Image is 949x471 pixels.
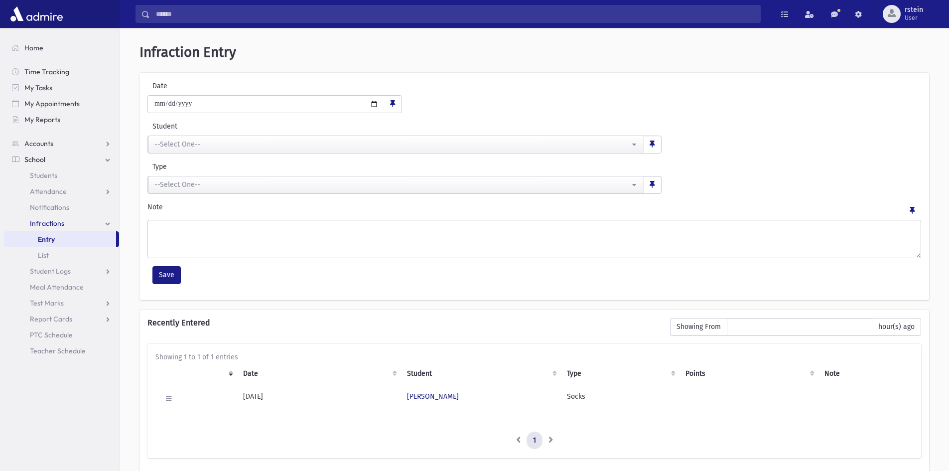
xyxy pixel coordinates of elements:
span: Infractions [30,219,64,228]
span: Attendance [30,187,67,196]
label: Type [147,161,405,172]
th: Type: activate to sort column ascending [561,362,679,385]
span: Report Cards [30,314,72,323]
span: Notifications [30,203,69,212]
a: Notifications [4,199,119,215]
span: rstein [905,6,923,14]
label: Note [147,202,163,216]
span: My Tasks [24,83,52,92]
a: Home [4,40,119,56]
span: My Reports [24,115,60,124]
span: My Appointments [24,99,80,108]
span: Teacher Schedule [30,346,86,355]
th: Note [818,362,913,385]
th: Points: activate to sort column ascending [679,362,818,385]
a: My Reports [4,112,119,128]
span: Students [30,171,57,180]
span: PTC Schedule [30,330,73,339]
button: Save [152,266,181,284]
span: Accounts [24,139,53,148]
label: Date [147,81,232,91]
button: --Select One-- [148,176,644,194]
a: Attendance [4,183,119,199]
div: --Select One-- [154,139,630,150]
h6: Recently Entered [147,318,660,327]
label: Student [147,121,490,132]
span: User [905,14,923,22]
span: Showing From [670,318,727,336]
a: Meal Attendance [4,279,119,295]
a: Accounts [4,136,119,152]
img: AdmirePro [8,4,65,24]
a: PTC Schedule [4,327,119,343]
th: Student: activate to sort column ascending [401,362,561,385]
span: hour(s) ago [872,318,921,336]
a: Teacher Schedule [4,343,119,359]
span: List [38,251,49,260]
span: Infraction Entry [139,44,236,60]
a: School [4,152,119,167]
a: Report Cards [4,311,119,327]
td: Socks [561,385,679,412]
span: Time Tracking [24,67,69,76]
a: List [4,247,119,263]
button: --Select One-- [148,136,644,154]
span: Test Marks [30,299,64,308]
a: Test Marks [4,295,119,311]
input: Search [150,5,760,23]
a: Students [4,167,119,183]
a: Time Tracking [4,64,119,80]
a: [PERSON_NAME] [407,392,459,401]
span: Home [24,43,43,52]
a: My Tasks [4,80,119,96]
a: Entry [4,231,116,247]
a: Infractions [4,215,119,231]
div: Showing 1 to 1 of 1 entries [155,352,913,362]
div: --Select One-- [154,179,630,190]
td: [DATE] [237,385,401,412]
a: My Appointments [4,96,119,112]
a: 1 [527,432,542,450]
a: Student Logs [4,263,119,279]
span: Entry [38,235,55,244]
span: School [24,155,45,164]
span: Student Logs [30,267,71,276]
th: Date: activate to sort column ascending [237,362,401,385]
span: Meal Attendance [30,283,84,292]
